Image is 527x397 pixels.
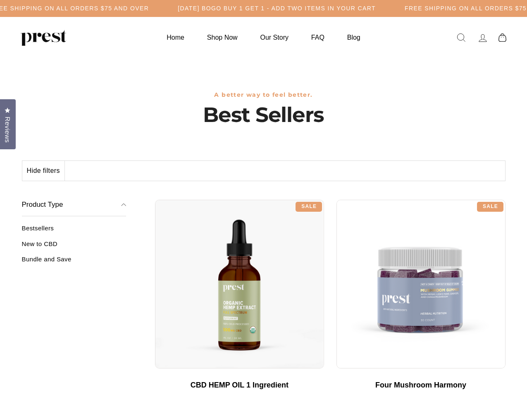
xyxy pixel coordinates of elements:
[250,29,299,45] a: Our Story
[22,240,126,254] a: New to CBD
[163,381,316,390] div: CBD HEMP OIL 1 Ingredient
[337,29,371,45] a: Blog
[477,202,503,212] div: Sale
[345,381,497,390] div: Four Mushroom Harmony
[22,91,506,98] h3: A better way to feel better.
[22,194,126,217] button: Product Type
[197,29,248,45] a: Shop Now
[22,161,65,181] button: Hide filters
[21,29,66,46] img: PREST ORGANICS
[22,225,126,238] a: Bestsellers
[296,202,322,212] div: Sale
[156,29,195,45] a: Home
[156,29,370,45] ul: Primary
[22,256,126,269] a: Bundle and Save
[22,103,506,127] h1: Best Sellers
[301,29,335,45] a: FAQ
[178,5,376,12] h5: [DATE] BOGO BUY 1 GET 1 - ADD TWO ITEMS IN YOUR CART
[2,117,13,143] span: Reviews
